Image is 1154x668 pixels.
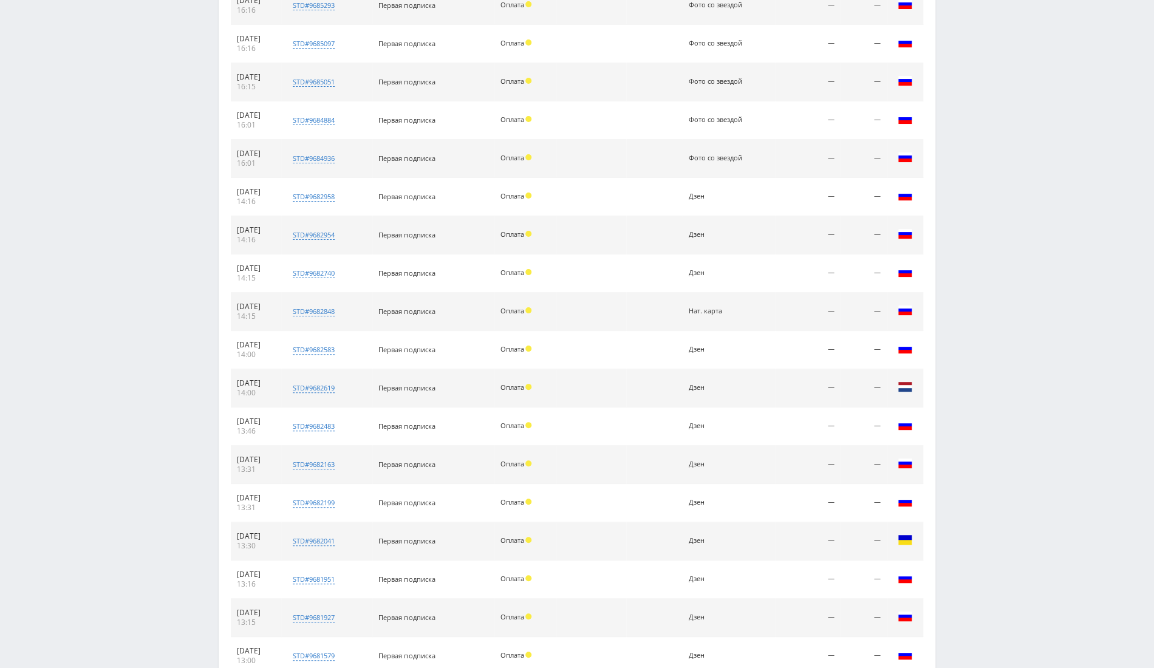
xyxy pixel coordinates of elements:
td: — [775,407,841,446]
span: Холд [525,575,531,581]
img: rus.png [898,647,912,662]
td: — [841,140,887,178]
span: Холд [525,537,531,543]
span: Первая подписка [378,154,435,163]
div: [DATE] [237,570,275,579]
td: — [841,101,887,140]
img: rus.png [898,150,912,165]
img: rus.png [898,341,912,356]
div: [DATE] [237,187,275,197]
td: — [775,599,841,637]
div: Фото со звездой [689,154,743,162]
span: Первая подписка [378,651,435,660]
td: — [841,599,887,637]
span: Первая подписка [378,307,435,316]
div: 14:00 [237,388,275,398]
span: Оплата [500,612,524,621]
td: — [841,254,887,293]
img: rus.png [898,265,912,279]
div: std#9684936 [293,154,335,163]
div: Фото со звездой [689,1,743,9]
div: Дзен [689,269,743,277]
div: 16:15 [237,82,275,92]
div: std#9685097 [293,39,335,49]
div: [DATE] [237,417,275,426]
div: std#9682583 [293,345,335,355]
span: Оплата [500,38,524,47]
div: Дзен [689,384,743,392]
div: Фото со звездой [689,39,743,47]
span: Первая подписка [378,460,435,469]
span: Оплата [500,383,524,392]
span: Оплата [500,421,524,430]
td: — [775,25,841,63]
td: — [775,101,841,140]
td: — [841,25,887,63]
div: std#9682958 [293,192,335,202]
span: Первая подписка [378,39,435,48]
td: — [841,331,887,369]
span: Первая подписка [378,77,435,86]
span: Оплата [500,191,524,200]
div: std#9685051 [293,77,335,87]
span: Оплата [500,497,524,506]
span: Первая подписка [378,1,435,10]
span: Оплата [500,574,524,583]
span: Первая подписка [378,613,435,622]
span: Холд [525,346,531,352]
span: Первая подписка [378,268,435,278]
img: rus.png [898,456,912,471]
img: rus.png [898,494,912,509]
td: — [841,446,887,484]
div: 16:01 [237,120,275,130]
div: std#9682483 [293,421,335,431]
div: Дзен [689,613,743,621]
td: — [775,522,841,561]
div: Дзен [689,460,743,468]
td: — [841,522,887,561]
div: std#9681927 [293,613,335,622]
td: — [775,293,841,331]
td: — [775,140,841,178]
span: Оплата [500,230,524,239]
span: Оплата [500,115,524,124]
img: rus.png [898,609,912,624]
div: 16:01 [237,158,275,168]
div: [DATE] [237,455,275,465]
div: 14:15 [237,273,275,283]
span: Первая подписка [378,230,435,239]
div: 13:16 [237,579,275,589]
img: rus.png [898,73,912,88]
div: 16:16 [237,44,275,53]
div: 13:46 [237,426,275,436]
div: 13:15 [237,618,275,627]
span: Первая подписка [378,421,435,431]
div: [DATE] [237,608,275,618]
td: — [841,484,887,522]
td: — [841,216,887,254]
div: [DATE] [237,111,275,120]
td: — [775,216,841,254]
div: Фото со звездой [689,116,743,124]
div: [DATE] [237,34,275,44]
span: Первая подписка [378,536,435,545]
span: Холд [525,1,531,7]
img: rus.png [898,227,912,241]
span: Холд [525,154,531,160]
div: std#9682848 [293,307,335,316]
div: [DATE] [237,646,275,656]
span: Первая подписка [378,498,435,507]
div: Дзен [689,499,743,506]
div: Нат. карта [689,307,743,315]
div: [DATE] [237,149,275,158]
span: Холд [525,613,531,619]
div: std#9685293 [293,1,335,10]
td: — [841,178,887,216]
div: 13:30 [237,541,275,551]
div: [DATE] [237,531,275,541]
div: [DATE] [237,264,275,273]
img: rus.png [898,303,912,318]
td: — [841,407,887,446]
div: [DATE] [237,378,275,388]
td: — [841,63,887,101]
